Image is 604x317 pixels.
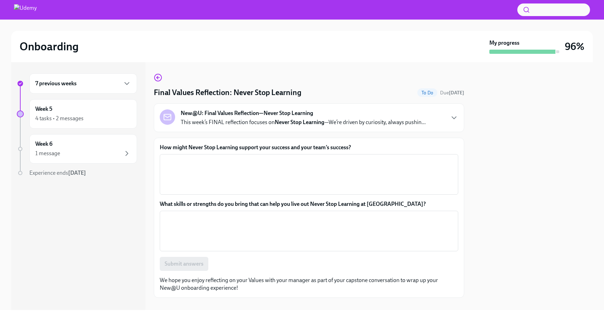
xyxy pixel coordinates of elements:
div: 4 tasks • 2 messages [35,115,84,122]
h3: 96% [565,40,584,53]
strong: New@U: Final Values Reflection—Never Stop Learning [181,109,313,117]
span: Experience ends [29,170,86,176]
span: Due [440,90,464,96]
h6: Week 6 [35,140,52,148]
img: Udemy [14,4,37,15]
span: To Do [417,90,437,95]
span: October 13th, 2025 10:00 [440,89,464,96]
h4: Final Values Reflection: Never Stop Learning [154,87,301,98]
label: What skills or strengths do you bring that can help you live out Never Stop Learning at [GEOGRAPH... [160,200,458,208]
label: How might Never Stop Learning support your success and your team’s success? [160,144,458,151]
h2: Onboarding [20,39,79,53]
h6: Week 5 [35,105,52,113]
strong: [DATE] [68,170,86,176]
strong: My progress [489,39,519,47]
h6: 7 previous weeks [35,80,77,87]
p: We hope you enjoy reflecting on your Values with your manager as part of your capstone conversati... [160,276,458,292]
div: 7 previous weeks [29,73,137,94]
a: Week 61 message [17,134,137,164]
strong: [DATE] [449,90,464,96]
p: This week’s FINAL reflection focuses on —We’re driven by curiosity, always pushin... [181,118,426,126]
strong: Never Stop Learning [275,119,324,125]
div: 1 message [35,150,60,157]
a: Week 54 tasks • 2 messages [17,99,137,129]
